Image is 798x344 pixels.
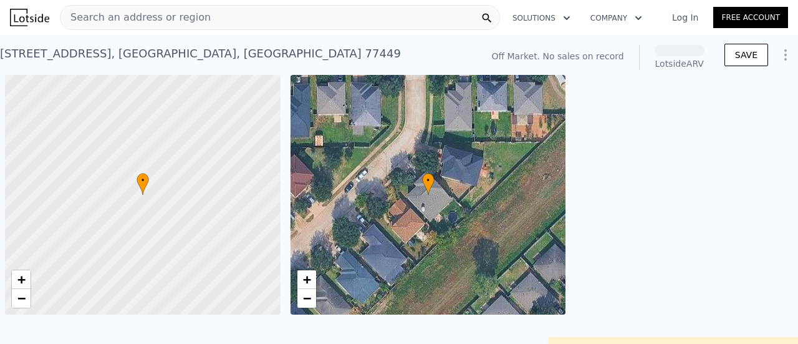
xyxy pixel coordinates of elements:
[12,289,31,308] a: Zoom out
[422,175,435,186] span: •
[137,175,149,186] span: •
[713,7,788,28] a: Free Account
[657,11,713,24] a: Log In
[137,173,149,195] div: •
[297,270,316,289] a: Zoom in
[12,270,31,289] a: Zoom in
[17,272,26,287] span: +
[302,290,310,306] span: −
[17,290,26,306] span: −
[580,7,652,29] button: Company
[60,10,211,25] span: Search an address or region
[655,57,704,70] div: Lotside ARV
[10,9,49,26] img: Lotside
[773,42,798,67] button: Show Options
[302,272,310,287] span: +
[422,173,435,195] div: •
[502,7,580,29] button: Solutions
[491,50,623,62] div: Off Market. No sales on record
[724,44,768,66] button: SAVE
[297,289,316,308] a: Zoom out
